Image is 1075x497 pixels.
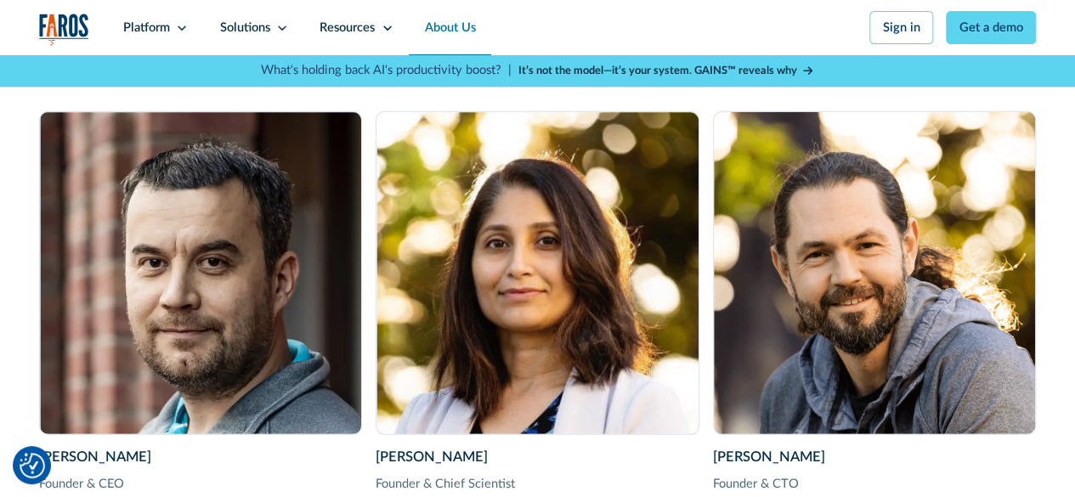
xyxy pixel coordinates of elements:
[39,14,89,46] img: Logo of the analytics and reporting company Faros.
[220,19,270,37] div: Solutions
[518,65,797,76] strong: It’s not the model—it’s your system. GAINS™ reveals why
[713,447,1036,468] div: [PERSON_NAME]
[376,447,699,468] div: [PERSON_NAME]
[39,14,89,46] a: home
[869,11,933,44] a: Sign in
[376,475,699,494] div: Founder & Chief Scientist
[946,11,1036,44] a: Get a demo
[20,453,45,478] img: Revisit consent button
[320,19,375,37] div: Resources
[261,61,512,80] p: What's holding back AI's productivity boost? |
[39,475,362,494] div: Founder & CEO
[518,63,814,79] a: It’s not the model—it’s your system. GAINS™ reveals why
[20,453,45,478] button: Cookie Settings
[123,19,170,37] div: Platform
[39,447,362,468] div: [PERSON_NAME]
[713,475,1036,494] div: Founder & CTO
